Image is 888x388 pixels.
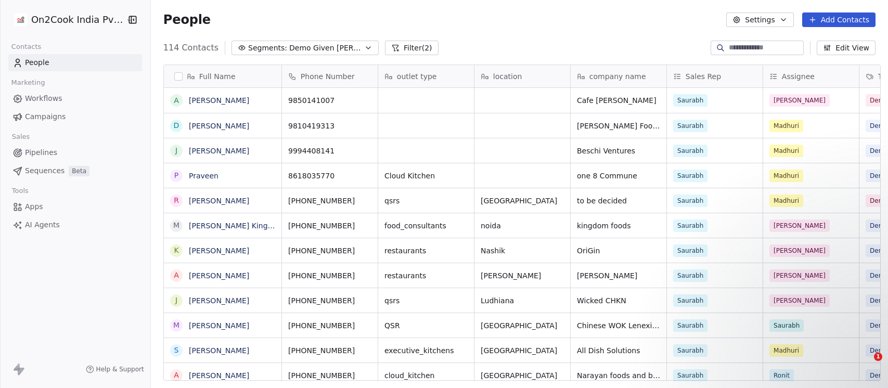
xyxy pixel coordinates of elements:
[577,345,660,356] span: All Dish Solutions
[288,270,371,281] span: [PHONE_NUMBER]
[8,90,142,107] a: Workflows
[288,320,371,331] span: [PHONE_NUMBER]
[577,270,660,281] span: [PERSON_NAME]
[673,269,707,282] span: Saurabh
[673,319,707,332] span: Saurabh
[577,95,660,106] span: Cafe [PERSON_NAME]
[769,120,803,132] span: Madhuri
[96,365,144,373] span: Help & Support
[8,198,142,215] a: Apps
[25,93,62,104] span: Workflows
[174,170,178,181] div: P
[481,320,564,331] span: [GEOGRAPHIC_DATA]
[673,195,707,207] span: Saurabh
[384,196,468,206] span: qsrs
[384,221,468,231] span: food_consultants
[481,345,564,356] span: [GEOGRAPHIC_DATA]
[726,12,793,27] button: Settings
[248,43,287,54] span: Segments:
[25,111,66,122] span: Campaigns
[577,320,660,331] span: Chinese WOK Lenexis Foodworks
[189,271,249,280] a: [PERSON_NAME]
[174,270,179,281] div: A
[686,71,721,82] span: Sales Rep
[571,65,666,87] div: company name
[288,171,371,181] span: 8618035770
[673,244,707,257] span: Saurabh
[288,221,371,231] span: [PHONE_NUMBER]
[189,96,249,105] a: [PERSON_NAME]
[8,216,142,234] a: AI Agents
[673,145,707,157] span: Saurabh
[493,71,522,82] span: location
[174,345,178,356] div: s
[288,146,371,156] span: 9994408141
[481,370,564,381] span: [GEOGRAPHIC_DATA]
[163,12,211,28] span: People
[802,12,876,27] button: Add Contacts
[25,165,65,176] span: Sequences
[288,295,371,306] span: [PHONE_NUMBER]
[288,345,371,356] span: [PHONE_NUMBER]
[577,171,660,181] span: one 8 Commune
[173,320,179,331] div: M
[384,320,468,331] span: QSR
[763,65,859,87] div: Assignee
[288,245,371,256] span: [PHONE_NUMBER]
[174,195,179,206] div: R
[577,221,660,231] span: kingdom foods
[384,245,468,256] span: restaurants
[589,71,646,82] span: company name
[25,147,57,158] span: Pipelines
[481,270,564,281] span: [PERSON_NAME]
[577,295,660,306] span: Wicked CHKN
[481,245,564,256] span: Nashik
[7,75,49,90] span: Marketing
[769,269,830,282] span: [PERSON_NAME]
[301,71,355,82] span: Phone Number
[175,145,177,156] div: J
[769,369,794,382] span: Ronit
[673,344,707,357] span: Saurabh
[189,247,249,255] a: [PERSON_NAME]
[385,41,439,55] button: Filter(2)
[673,369,707,382] span: Saurabh
[673,120,707,132] span: Saurabh
[189,172,218,180] a: Praveen
[8,144,142,161] a: Pipelines
[874,353,882,361] span: 1
[25,219,60,230] span: AI Agents
[282,65,378,87] div: Phone Number
[189,222,284,230] a: [PERSON_NAME] Kingdom
[189,197,249,205] a: [PERSON_NAME]
[86,365,144,373] a: Help & Support
[31,13,123,27] span: On2Cook India Pvt. Ltd.
[397,71,437,82] span: outlet type
[673,94,707,107] span: Saurabh
[769,195,803,207] span: Madhuri
[577,245,660,256] span: OriGin
[288,370,371,381] span: [PHONE_NUMBER]
[769,219,830,232] span: [PERSON_NAME]
[481,221,564,231] span: noida
[173,220,179,231] div: M
[769,145,803,157] span: Madhuri
[577,121,660,131] span: [PERSON_NAME] Foods and Hospitality Pvt Ltd
[817,41,876,55] button: Edit View
[175,295,177,306] div: J
[189,321,249,330] a: [PERSON_NAME]
[384,370,468,381] span: cloud_kitchen
[12,11,119,29] button: On2Cook India Pvt. Ltd.
[288,95,371,106] span: 9850141007
[173,120,179,131] div: D
[577,146,660,156] span: Beschi Ventures
[189,147,249,155] a: [PERSON_NAME]
[189,346,249,355] a: [PERSON_NAME]
[288,121,371,131] span: 9810419313
[384,295,468,306] span: qsrs
[7,183,33,199] span: Tools
[481,196,564,206] span: [GEOGRAPHIC_DATA]
[15,14,27,26] img: on2cook%20logo-04%20copy.jpg
[174,370,179,381] div: A
[474,65,570,87] div: location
